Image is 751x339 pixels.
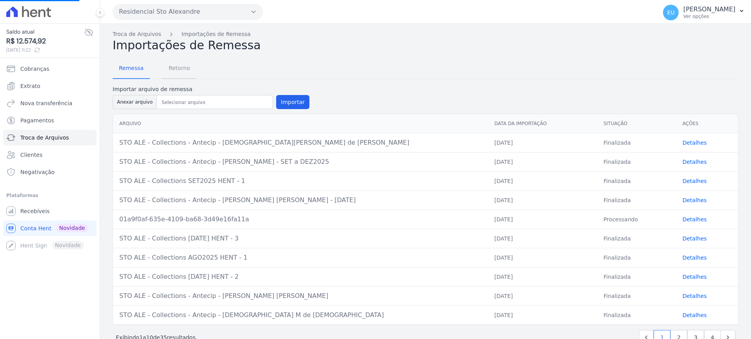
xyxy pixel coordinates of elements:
td: [DATE] [488,248,597,267]
div: STO ALE - Collections [DATE] HENT - 3 [119,234,482,243]
td: Finalizada [597,286,676,305]
a: Detalhes [683,197,707,203]
nav: Breadcrumb [113,30,738,38]
a: Clientes [3,147,97,163]
td: Finalizada [597,133,676,152]
span: Recebíveis [20,207,50,215]
p: [PERSON_NAME] [683,5,735,13]
span: Novidade [56,224,88,232]
td: [DATE] [488,267,597,286]
span: EU [667,10,675,15]
td: [DATE] [488,171,597,190]
span: Conta Hent [20,224,51,232]
span: Troca de Arquivos [20,134,69,142]
td: Finalizada [597,267,676,286]
td: Processando [597,210,676,229]
span: Extrato [20,82,40,90]
div: STO ALE - Collections - Antecip - [PERSON_NAME] [PERSON_NAME] [119,291,482,301]
a: Detalhes [683,178,707,184]
h2: Importações de Remessa [113,38,738,52]
td: Finalizada [597,305,676,325]
div: STO ALE - Collections - Antecip - [PERSON_NAME] [PERSON_NAME] - [DATE] [119,196,482,205]
input: Selecionar arquivo [158,98,271,107]
td: Finalizada [597,171,676,190]
span: Saldo atual [6,28,84,36]
span: Cobranças [20,65,49,73]
a: Detalhes [683,216,707,222]
a: Remessa [113,59,150,79]
label: Importar arquivo de remessa [113,85,309,93]
div: STO ALE - Collections SET2025 HENT - 1 [119,176,482,186]
div: STO ALE - Collections - Antecip - [DEMOGRAPHIC_DATA] M de [DEMOGRAPHIC_DATA] [119,310,482,320]
button: Residencial Sto Alexandre [113,4,263,20]
a: Detalhes [683,255,707,261]
span: Nova transferência [20,99,72,107]
th: Data da Importação [488,114,597,133]
button: Importar [276,95,309,109]
a: Detalhes [683,235,707,242]
a: Importações de Remessa [181,30,251,38]
td: Finalizada [597,152,676,171]
a: Recebíveis [3,203,97,219]
span: [DATE] 11:22 [6,47,84,54]
th: Situação [597,114,676,133]
a: Retorno [162,59,196,79]
a: Detalhes [683,159,707,165]
a: Detalhes [683,312,707,318]
a: Conta Hent Novidade [3,221,97,236]
td: [DATE] [488,229,597,248]
a: Detalhes [683,140,707,146]
div: 01a9f0af-635e-4109-ba68-3d49e16fa11a [119,215,482,224]
div: STO ALE - Collections - Antecip - [DEMOGRAPHIC_DATA][PERSON_NAME] de [PERSON_NAME] [119,138,482,147]
div: STO ALE - Collections - Antecip - [PERSON_NAME] - SET a DEZ2025 [119,157,482,167]
div: STO ALE - Collections [DATE] HENT - 2 [119,272,482,282]
a: Detalhes [683,274,707,280]
td: [DATE] [488,133,597,152]
button: Anexar arquivo [113,95,157,109]
div: Plataformas [6,191,93,200]
td: [DATE] [488,190,597,210]
a: Troca de Arquivos [113,30,161,38]
a: Cobranças [3,61,97,77]
a: Extrato [3,78,97,94]
a: Detalhes [683,293,707,299]
td: Finalizada [597,190,676,210]
td: Finalizada [597,248,676,267]
td: [DATE] [488,286,597,305]
button: EU [PERSON_NAME] Ver opções [657,2,751,23]
a: Negativação [3,164,97,180]
td: [DATE] [488,152,597,171]
td: [DATE] [488,210,597,229]
span: Pagamentos [20,117,54,124]
a: Troca de Arquivos [3,130,97,145]
th: Ações [676,114,738,133]
a: Pagamentos [3,113,97,128]
td: Finalizada [597,229,676,248]
td: [DATE] [488,305,597,325]
th: Arquivo [113,114,488,133]
nav: Sidebar [6,61,93,253]
span: Retorno [164,60,195,76]
a: Nova transferência [3,95,97,111]
div: STO ALE - Collections AGO2025 HENT - 1 [119,253,482,262]
span: Clientes [20,151,42,159]
span: Remessa [114,60,148,76]
span: R$ 12.574,92 [6,36,84,47]
span: Negativação [20,168,55,176]
p: Ver opções [683,13,735,20]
